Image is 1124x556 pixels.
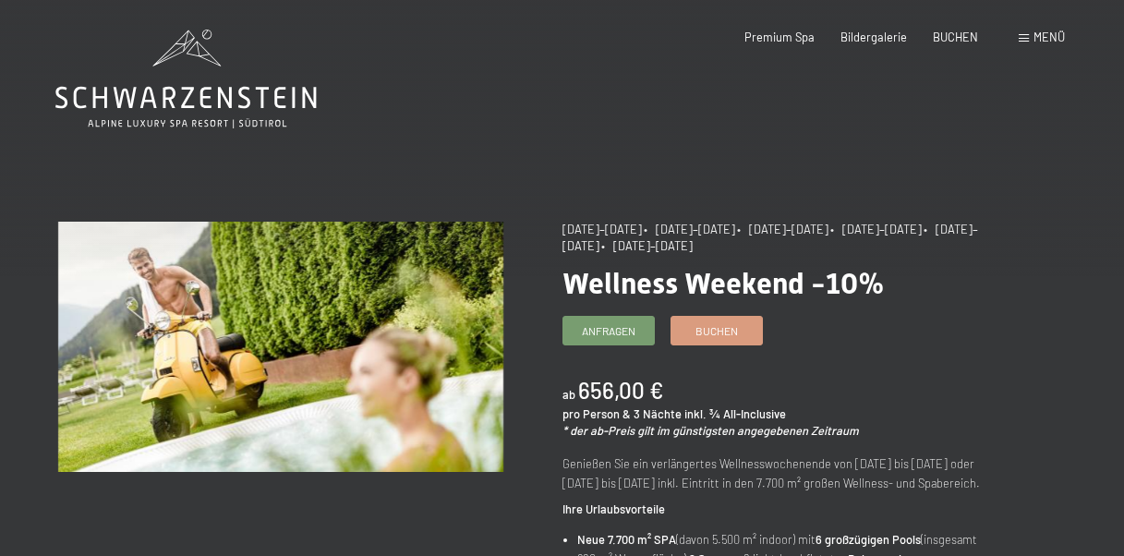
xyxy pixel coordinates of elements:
span: • [DATE]–[DATE] [644,222,735,236]
span: Menü [1033,30,1065,44]
a: Anfragen [563,317,654,344]
span: inkl. ¾ All-Inclusive [684,406,786,421]
span: pro Person & [562,406,631,421]
span: 3 Nächte [634,406,682,421]
span: • [DATE]–[DATE] [830,222,922,236]
span: Wellness Weekend -10% [562,266,885,301]
span: Anfragen [582,323,635,339]
strong: Neue 7.700 m² SPA [577,532,676,547]
span: • [DATE]–[DATE] [601,238,693,253]
a: BUCHEN [933,30,978,44]
span: [DATE]–[DATE] [562,222,642,236]
strong: Ihre Urlaubsvorteile [562,502,665,516]
b: 656,00 € [578,377,663,404]
span: ab [562,387,575,402]
a: Buchen [671,317,762,344]
span: • [DATE]–[DATE] [737,222,828,236]
span: Buchen [695,323,738,339]
img: Wellness Weekend -10% [58,222,503,472]
strong: 6 großzügigen Pools [816,532,921,547]
em: * der ab-Preis gilt im günstigsten angegebenen Zeitraum [562,423,859,438]
span: • [DATE]–[DATE] [562,222,978,253]
a: Premium Spa [744,30,815,44]
p: Genießen Sie ein verlängertes Wellnesswochenende von [DATE] bis [DATE] oder [DATE] bis [DATE] ink... [562,454,1008,492]
a: Bildergalerie [840,30,907,44]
